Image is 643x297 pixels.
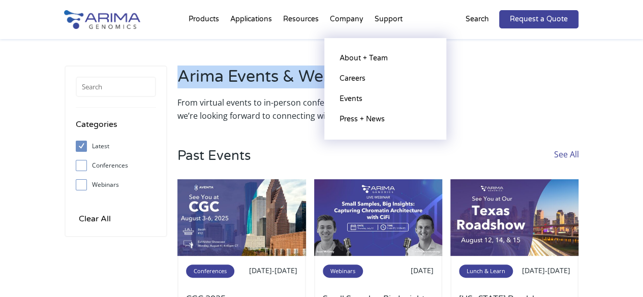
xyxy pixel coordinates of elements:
span: [DATE]-[DATE] [522,266,570,275]
img: July-2025-webinar-3-500x300.jpg [314,179,443,256]
span: [DATE] [411,266,434,275]
a: Press + News [334,109,436,129]
h3: Past Events [177,148,251,179]
label: Webinars [76,177,156,192]
span: Conferences [186,265,234,278]
a: Events [334,89,436,109]
a: Careers [334,69,436,89]
input: Clear All [76,212,114,226]
input: Search [76,77,156,97]
span: Webinars [323,265,363,278]
img: CGC-2025-500x300.jpg [177,179,306,256]
img: Arima-Genomics-logo [64,10,140,29]
label: Conferences [76,158,156,173]
span: Lunch & Learn [459,265,513,278]
p: From virtual events to in-person conferences, we’re looking forward to connecting with you. [177,96,373,122]
label: Latest [76,139,156,154]
h2: Arima Events & Webinars [177,65,373,96]
span: [DATE]-[DATE] [249,266,297,275]
h4: Categories [76,118,156,139]
img: AACR-2025-1-500x300.jpg [450,179,579,256]
a: See All [554,148,578,179]
a: About + Team [334,48,436,69]
a: Request a Quote [499,10,578,28]
p: Search [466,13,489,26]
